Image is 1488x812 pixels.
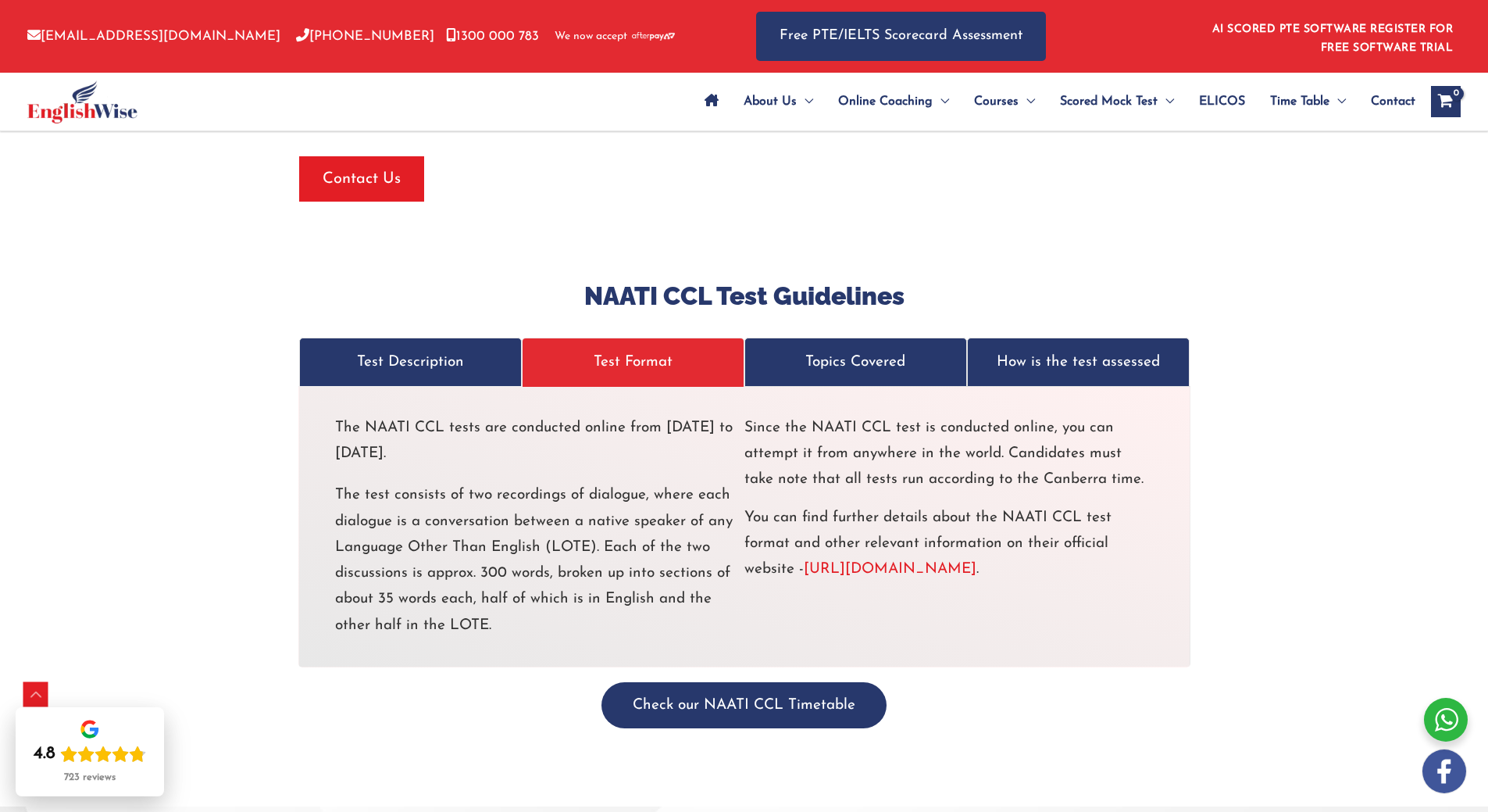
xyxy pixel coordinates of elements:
a: View Shopping Cart, empty [1431,86,1461,117]
p: Test Format [538,349,728,375]
h3: NAATI CCL Test Guidelines [299,280,1190,313]
span: Contact Us [323,168,401,190]
p: Topics Covered [761,349,951,375]
a: Time TableMenu Toggle [1258,74,1358,129]
div: 4.8 [34,743,55,765]
span: About Us [744,74,797,129]
p: You can find further details about the NAATI CCL test format and other relevant information on th... [744,505,1154,583]
a: About UsMenu Toggle [731,74,826,129]
span: Online Coaching [838,74,933,129]
span: Menu Toggle [1158,74,1174,129]
img: Afterpay-Logo [632,32,675,41]
a: Scored Mock TestMenu Toggle [1047,74,1186,129]
span: Time Table [1270,74,1329,129]
span: Contact [1371,74,1415,129]
a: Check our NAATI CCL Timetable [601,698,887,713]
span: Courses [974,74,1019,129]
p: Test Description [316,349,505,375]
p: How is the test assessed [983,349,1173,375]
a: 1300 000 783 [446,30,539,43]
p: The test consists of two recordings of dialogue, where each dialogue is a conversation between a ... [335,482,744,639]
a: AI SCORED PTE SOFTWARE REGISTER FOR FREE SOFTWARE TRIAL [1212,23,1454,54]
p: Since the NAATI CCL test is conducted online, you can attempt it from anywhere in the world. Cand... [744,415,1154,493]
p: The NAATI CCL tests are conducted online from [DATE] to [DATE]. [335,415,744,467]
span: Menu Toggle [1329,74,1346,129]
div: 723 reviews [64,771,116,784]
button: Check our NAATI CCL Timetable [601,682,887,728]
span: Scored Mock Test [1060,74,1158,129]
span: Menu Toggle [933,74,949,129]
span: We now accept [555,29,627,45]
a: [URL][DOMAIN_NAME] [804,562,976,577]
img: white-facebook.png [1422,749,1466,793]
span: Menu Toggle [797,74,813,129]
aside: Header Widget 1 [1203,11,1461,62]
a: [EMAIL_ADDRESS][DOMAIN_NAME] [27,30,280,43]
div: Rating: 4.8 out of 5 [34,743,146,765]
a: CoursesMenu Toggle [962,74,1047,129]
a: Free PTE/IELTS Scorecard Assessment [756,12,1046,61]
a: ELICOS [1186,74,1258,129]
span: Menu Toggle [1019,74,1035,129]
span: ELICOS [1199,74,1245,129]
a: Contact [1358,74,1415,129]
nav: Site Navigation: Main Menu [692,74,1415,129]
img: cropped-ew-logo [27,80,137,123]
button: Contact Us [299,156,424,202]
a: [PHONE_NUMBER] [296,30,434,43]
a: Online CoachingMenu Toggle [826,74,962,129]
